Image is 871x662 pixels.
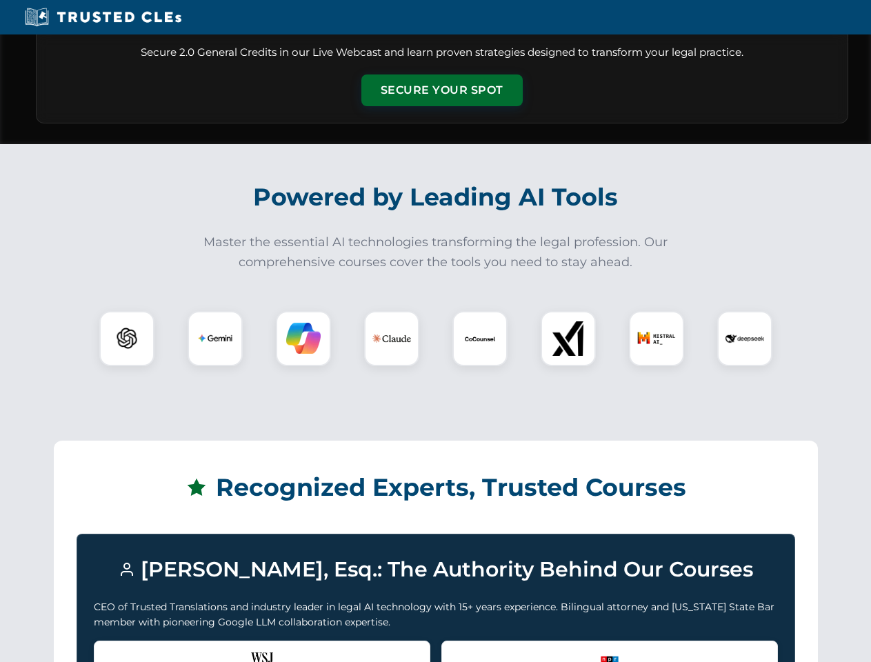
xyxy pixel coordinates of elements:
img: Trusted CLEs [21,7,186,28]
img: Mistral AI Logo [637,319,676,358]
img: ChatGPT Logo [107,319,147,359]
div: Copilot [276,311,331,366]
img: Gemini Logo [198,321,232,356]
p: CEO of Trusted Translations and industry leader in legal AI technology with 15+ years experience.... [94,599,778,630]
div: xAI [541,311,596,366]
h2: Powered by Leading AI Tools [54,173,818,221]
p: Master the essential AI technologies transforming the legal profession. Our comprehensive courses... [194,232,677,272]
div: Claude [364,311,419,366]
div: ChatGPT [99,311,154,366]
p: Secure 2.0 General Credits in our Live Webcast and learn proven strategies designed to transform ... [53,45,831,61]
div: CoCounsel [452,311,508,366]
h3: [PERSON_NAME], Esq.: The Authority Behind Our Courses [94,551,778,588]
img: CoCounsel Logo [463,321,497,356]
div: Gemini [188,311,243,366]
button: Secure Your Spot [361,74,523,106]
img: Copilot Logo [286,321,321,356]
img: Claude Logo [372,319,411,358]
h2: Recognized Experts, Trusted Courses [77,463,795,512]
img: DeepSeek Logo [725,319,764,358]
div: DeepSeek [717,311,772,366]
div: Mistral AI [629,311,684,366]
img: xAI Logo [551,321,585,356]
